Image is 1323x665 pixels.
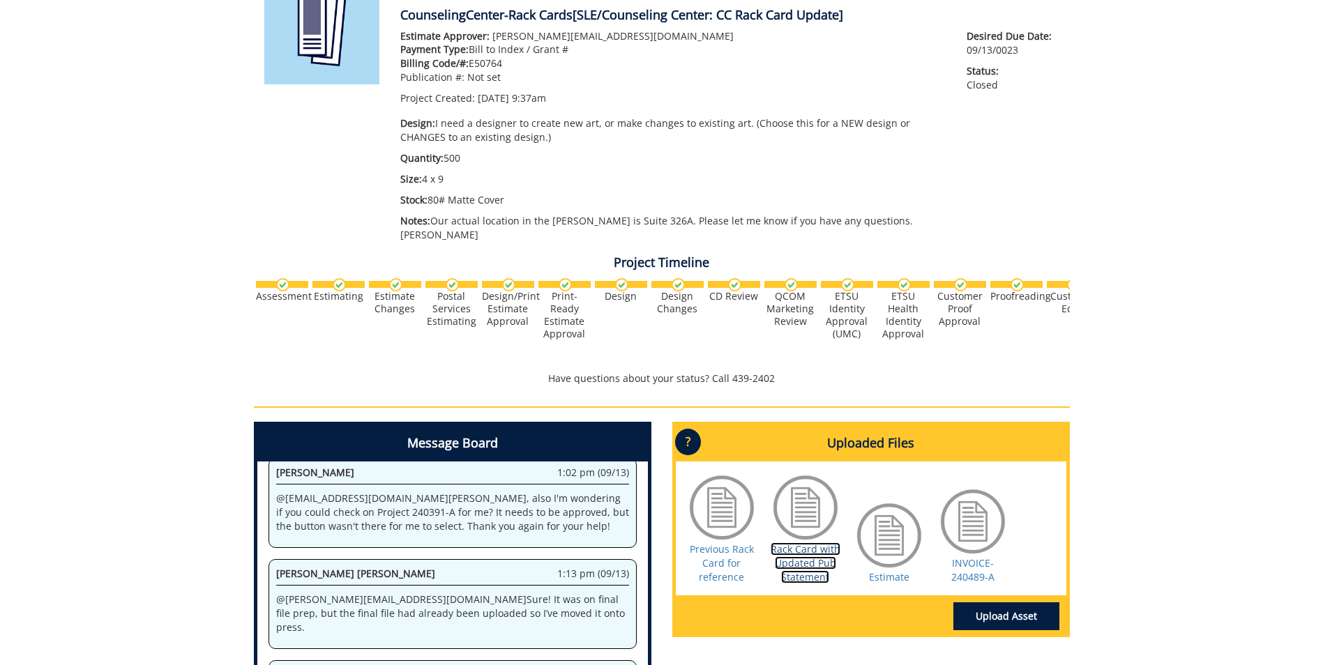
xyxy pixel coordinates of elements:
span: Desired Due Date: [967,29,1059,43]
div: Customer Proof Approval [934,290,986,328]
span: Estimate Approver: [400,29,490,43]
img: checkmark [954,278,967,291]
p: @ [EMAIL_ADDRESS][DOMAIN_NAME] [PERSON_NAME], also I'm wondering if you could check on Project 24... [276,491,629,533]
span: Publication #: [400,70,464,84]
span: Project Created: [400,91,475,105]
p: [PERSON_NAME][EMAIL_ADDRESS][DOMAIN_NAME] [400,29,946,43]
div: Design/Print Estimate Approval [482,290,534,328]
span: [DATE] 9:37am [478,91,546,105]
img: checkmark [276,278,289,291]
span: Design: [400,116,435,130]
div: Estimate Changes [369,290,421,315]
p: Bill to Index / Grant # [400,43,946,56]
div: Print-Ready Estimate Approval [538,290,591,340]
p: 4 x 9 [400,172,946,186]
h4: Uploaded Files [676,425,1066,461]
div: ETSU Identity Approval (UMC) [821,290,873,340]
p: Have questions about your status? Call 439-2402 [254,372,1070,385]
a: Rack Card with Updated Pub Statement [771,542,840,583]
img: checkmark [785,278,798,291]
div: Design Changes [651,290,704,315]
h4: CounselingCenter-Rack Cards [400,8,1059,22]
img: checkmark [898,278,911,291]
img: checkmark [1067,278,1080,291]
p: Closed [967,64,1059,92]
img: checkmark [559,278,572,291]
div: QCOM Marketing Review [764,290,817,328]
p: I need a designer to create new art, or make changes to existing art. (Choose this for a NEW desi... [400,116,946,144]
a: Estimate [869,570,909,583]
div: Proofreading [990,290,1043,303]
span: Quantity: [400,151,444,165]
span: 1:13 pm (09/13) [557,567,629,581]
img: checkmark [446,278,459,291]
p: Our actual location in the [PERSON_NAME] is Suite 326A. Please let me know if you have any questi... [400,214,946,242]
p: ? [675,429,701,455]
span: Size: [400,172,422,185]
img: checkmark [672,278,685,291]
p: E50764 [400,56,946,70]
span: Notes: [400,214,430,227]
span: Billing Code/#: [400,56,469,70]
span: Not set [467,70,501,84]
div: Assessment [256,290,308,303]
img: checkmark [502,278,515,291]
span: Stock: [400,193,428,206]
span: [PERSON_NAME] [276,466,354,479]
p: 09/13/0023 [967,29,1059,57]
img: checkmark [333,278,346,291]
div: Postal Services Estimating [425,290,478,328]
div: ETSU Health Identity Approval [877,290,930,340]
a: INVOICE-240489-A [951,556,995,583]
h4: Message Board [257,425,648,461]
img: checkmark [389,278,402,291]
span: 1:02 pm (09/13) [557,466,629,480]
img: checkmark [841,278,854,291]
div: Customer Edits [1047,290,1099,315]
a: Previous Rack Card for reference [690,542,754,583]
span: [PERSON_NAME] [PERSON_NAME] [276,567,435,580]
h4: Project Timeline [254,256,1070,270]
img: checkmark [615,278,628,291]
span: [SLE/Counseling Center: CC Rack Card Update] [573,6,843,23]
img: checkmark [1011,278,1024,291]
div: Estimating [312,290,365,303]
span: Status: [967,64,1059,78]
p: 80# Matte Cover [400,193,946,207]
div: Design [595,290,647,303]
p: 500 [400,151,946,165]
span: Payment Type: [400,43,469,56]
img: checkmark [728,278,741,291]
p: @ [PERSON_NAME][EMAIL_ADDRESS][DOMAIN_NAME] Sure! It was on final file prep, but the final file h... [276,593,629,634]
a: Upload Asset [953,602,1059,630]
div: CD Review [708,290,760,303]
